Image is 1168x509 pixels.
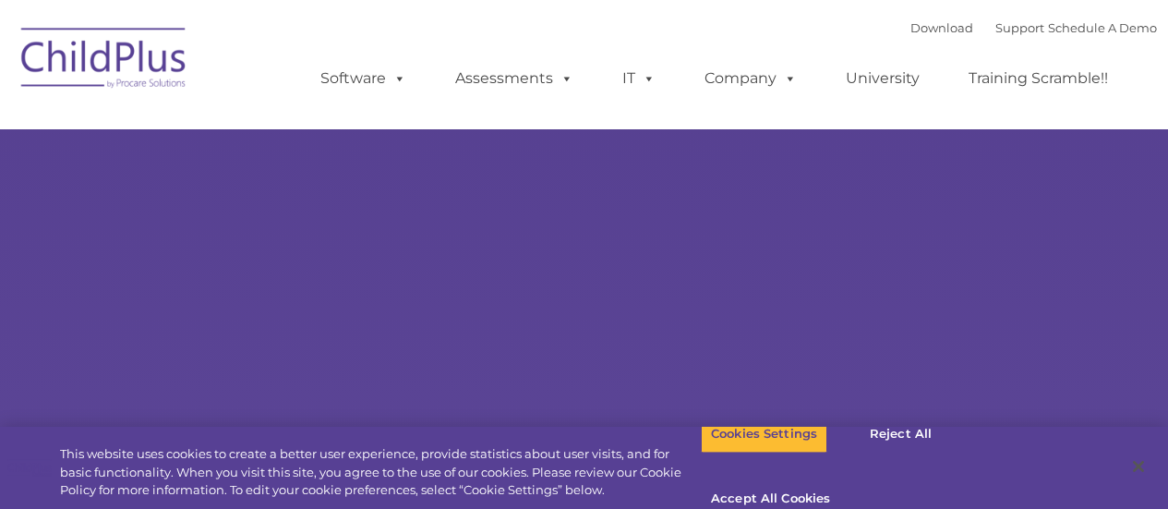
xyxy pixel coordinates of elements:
[995,20,1044,35] a: Support
[60,445,701,500] div: This website uses cookies to create a better user experience, provide statistics about user visit...
[701,415,827,454] button: Cookies Settings
[437,60,592,97] a: Assessments
[604,60,674,97] a: IT
[910,20,973,35] a: Download
[686,60,815,97] a: Company
[1048,20,1157,35] a: Schedule A Demo
[950,60,1126,97] a: Training Scramble!!
[910,20,1157,35] font: |
[12,15,197,107] img: ChildPlus by Procare Solutions
[302,60,425,97] a: Software
[1118,446,1159,487] button: Close
[827,60,938,97] a: University
[843,415,958,454] button: Reject All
